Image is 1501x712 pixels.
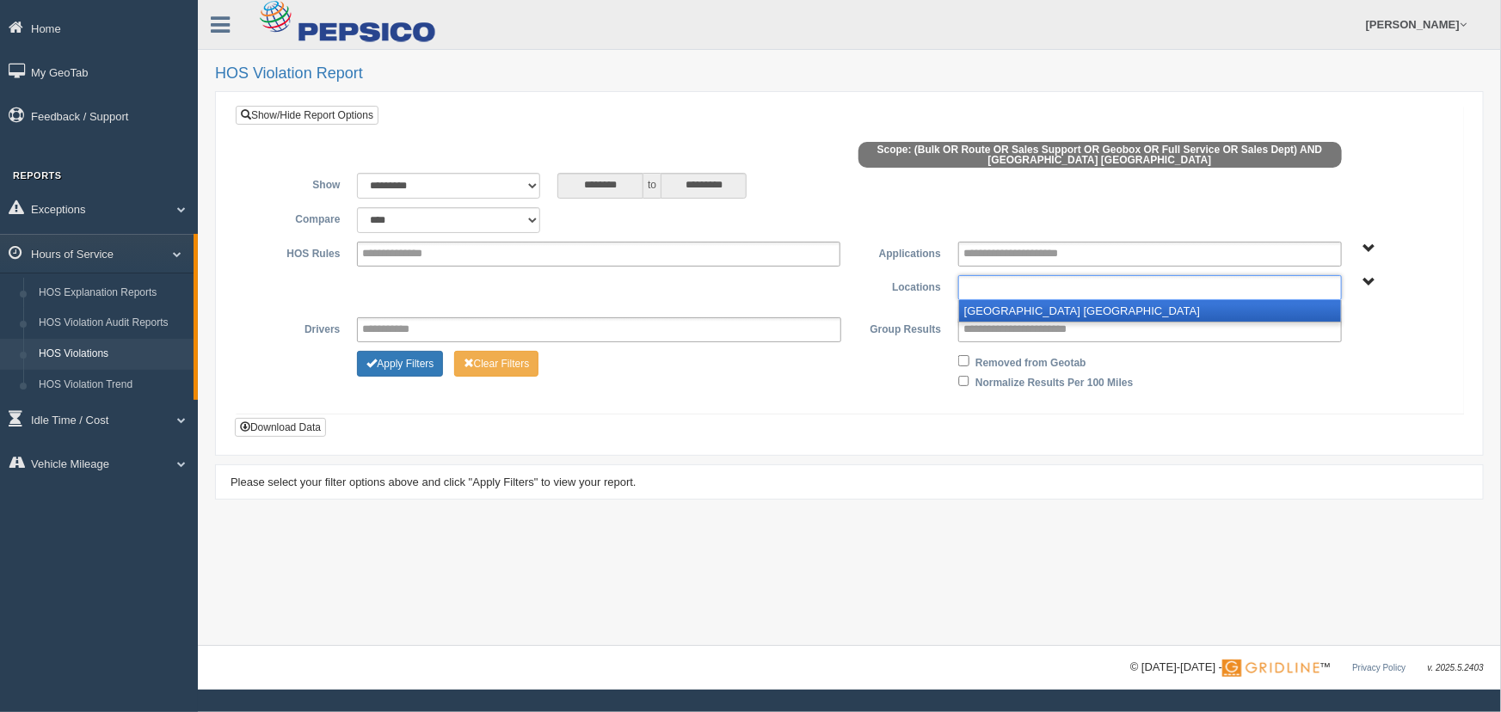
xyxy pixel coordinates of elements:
button: Download Data [235,418,326,437]
label: Group Results [850,317,950,338]
label: Compare [249,207,348,228]
a: Show/Hide Report Options [236,106,378,125]
a: HOS Violation Trend [31,370,194,401]
span: Please select your filter options above and click "Apply Filters" to view your report. [231,476,637,488]
button: Change Filter Options [454,351,539,377]
li: [GEOGRAPHIC_DATA] [GEOGRAPHIC_DATA] [959,300,1341,322]
img: Gridline [1222,660,1320,677]
label: HOS Rules [249,242,348,262]
label: Show [249,173,348,193]
span: v. 2025.5.2403 [1428,663,1484,672]
label: Applications [849,242,949,262]
label: Normalize Results Per 100 Miles [975,371,1133,391]
span: to [643,173,661,199]
h2: HOS Violation Report [215,65,1484,83]
a: HOS Explanation Reports [31,278,194,309]
a: HOS Violation Audit Reports [31,308,194,339]
a: Privacy Policy [1352,663,1406,672]
label: Locations [850,275,950,296]
label: Drivers [249,317,348,338]
span: Scope: (Bulk OR Route OR Sales Support OR Geobox OR Full Service OR Sales Dept) AND [GEOGRAPHIC_D... [858,142,1342,168]
button: Change Filter Options [357,351,443,377]
label: Removed from Geotab [975,351,1086,371]
div: © [DATE]-[DATE] - ™ [1130,659,1484,677]
a: HOS Violations [31,339,194,370]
